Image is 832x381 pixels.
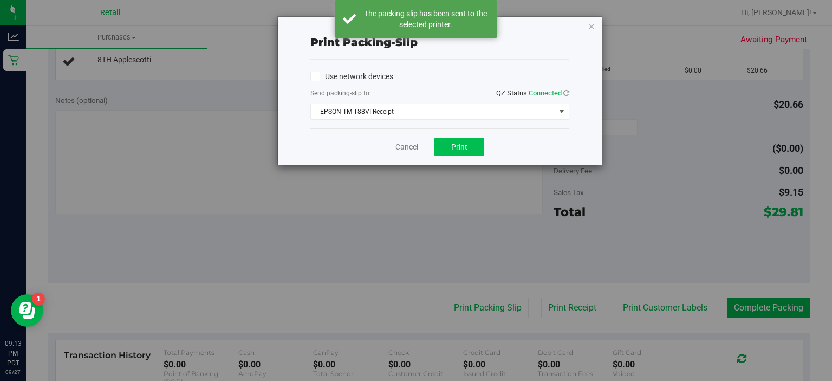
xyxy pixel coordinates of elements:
[11,294,43,327] iframe: Resource center
[451,143,467,151] span: Print
[529,89,562,97] span: Connected
[434,138,484,156] button: Print
[395,141,418,153] a: Cancel
[311,104,555,119] span: EPSON TM-T88VI Receipt
[362,8,489,30] div: The packing slip has been sent to the selected printer.
[496,89,569,97] span: QZ Status:
[310,36,418,49] span: Print packing-slip
[310,88,371,98] label: Send packing-slip to:
[310,71,393,82] label: Use network devices
[32,293,45,306] iframe: Resource center unread badge
[555,104,568,119] span: select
